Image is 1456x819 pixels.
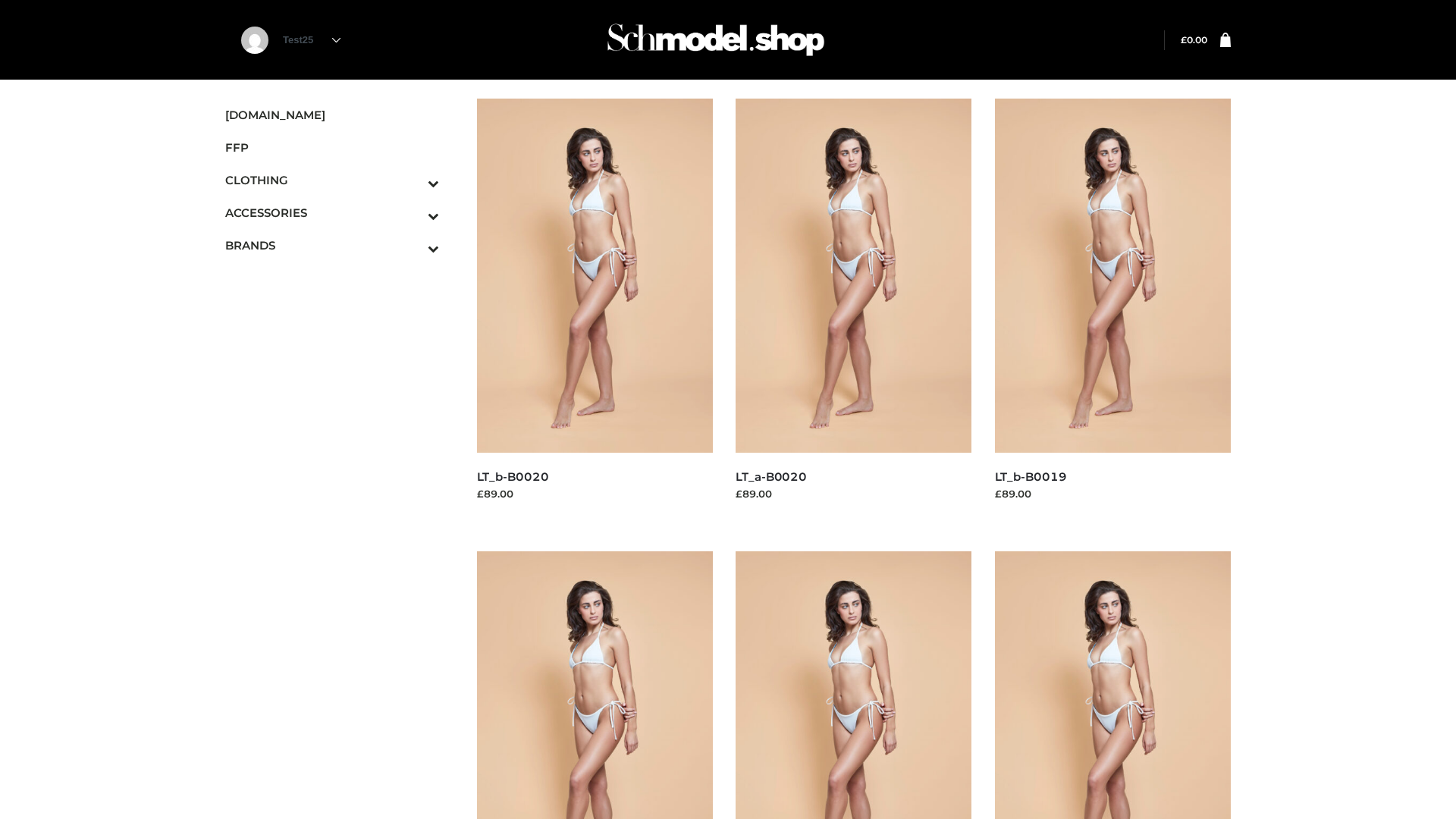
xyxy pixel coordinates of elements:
span: CLOTHING [225,171,439,189]
span: FFP [225,139,439,156]
div: £89.00 [477,486,714,501]
button: Toggle Submenu [386,229,439,262]
a: Read more [995,504,1051,516]
span: [DOMAIN_NAME] [225,106,439,124]
span: BRANDS [225,237,439,254]
a: FFP [225,131,439,164]
div: £89.00 [736,486,972,501]
a: ACCESSORIESToggle Submenu [225,196,439,229]
span: £ [1181,34,1187,45]
a: [DOMAIN_NAME] [225,99,439,131]
a: Test25 [283,34,340,45]
button: Toggle Submenu [386,196,439,229]
a: LT_a-B0020 [736,469,807,484]
a: LT_b-B0019 [995,469,1067,484]
bdi: 0.00 [1181,34,1207,45]
a: BRANDSToggle Submenu [225,229,439,262]
button: Toggle Submenu [386,164,439,196]
img: Schmodel Admin 964 [602,10,830,70]
a: Read more [477,504,533,516]
div: £89.00 [995,486,1232,501]
span: ACCESSORIES [225,204,439,221]
a: LT_b-B0020 [477,469,549,484]
a: Read more [736,504,792,516]
a: £0.00 [1181,34,1207,45]
a: CLOTHINGToggle Submenu [225,164,439,196]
